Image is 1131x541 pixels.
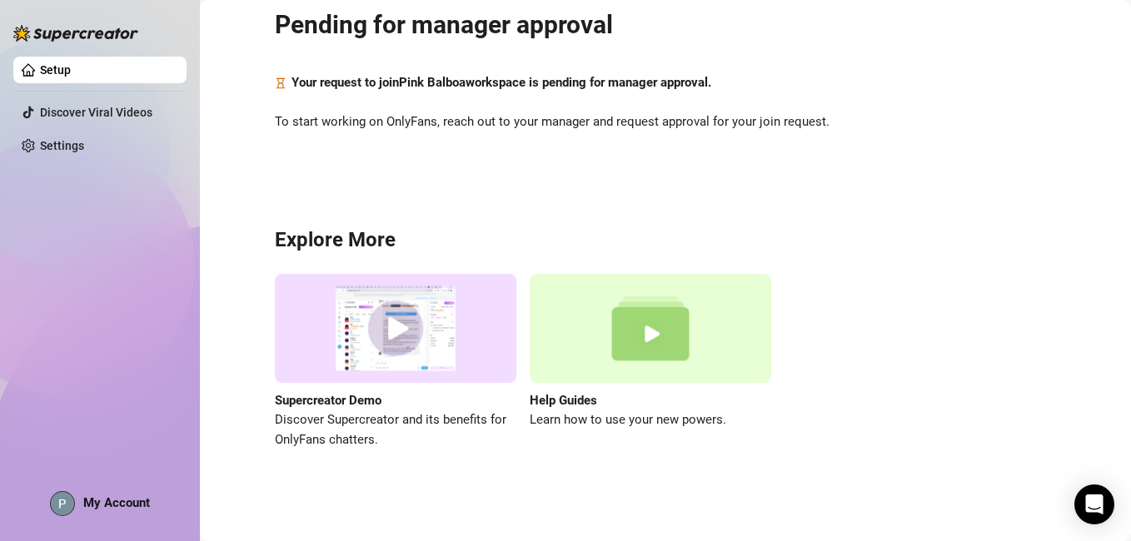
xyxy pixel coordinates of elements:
img: supercreator demo [275,274,516,383]
span: hourglass [275,73,286,93]
strong: Help Guides [530,393,597,408]
span: Discover Supercreator and its benefits for OnlyFans chatters. [275,410,516,449]
a: Settings [40,139,84,152]
div: Open Intercom Messenger [1074,484,1114,524]
strong: Supercreator Demo [275,393,381,408]
span: Learn how to use your new powers. [530,410,771,430]
img: help guides [530,274,771,383]
h2: Pending for manager approval [275,9,1056,41]
img: ACg8ocKmdxu0SZIk59MOIH7BRPr9RfNPLVFuSnYGGuCU9bY-YsBS1A=s96-c [51,492,74,515]
img: logo-BBDzfeDw.svg [13,25,138,42]
a: Supercreator DemoDiscover Supercreator and its benefits for OnlyFans chatters. [275,274,516,449]
h3: Explore More [275,227,1056,254]
span: To start working on OnlyFans, reach out to your manager and request approval for your join request. [275,112,1056,132]
a: Discover Viral Videos [40,106,152,119]
a: Setup [40,63,71,77]
a: Help GuidesLearn how to use your new powers. [530,274,771,449]
span: My Account [83,495,150,510]
strong: Your request to join Pink Balboa workspace is pending for manager approval. [291,75,711,90]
